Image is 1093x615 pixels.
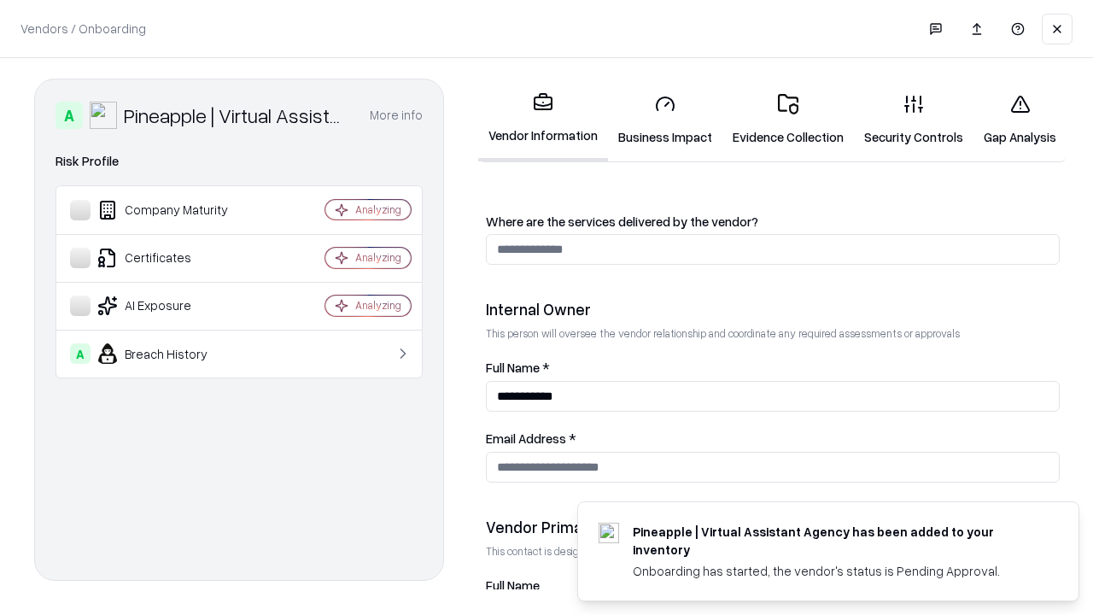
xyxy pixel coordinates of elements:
div: Company Maturity [70,200,274,220]
div: A [70,343,91,364]
p: Vendors / Onboarding [20,20,146,38]
label: Where are the services delivered by the vendor? [486,215,1060,228]
div: Analyzing [355,202,401,217]
div: AI Exposure [70,296,274,316]
label: Email Address * [486,432,1060,445]
label: Full Name [486,579,1060,592]
div: Internal Owner [486,299,1060,319]
div: Analyzing [355,250,401,265]
img: Pineapple | Virtual Assistant Agency [90,102,117,129]
p: This contact is designated to receive the assessment request from Shift [486,544,1060,559]
div: A [56,102,83,129]
div: Onboarding has started, the vendor's status is Pending Approval. [633,562,1037,580]
p: This person will oversee the vendor relationship and coordinate any required assessments or appro... [486,326,1060,341]
img: trypineapple.com [599,523,619,543]
a: Business Impact [608,80,722,160]
div: Analyzing [355,298,401,313]
div: Vendor Primary Contact [486,517,1060,537]
div: Breach History [70,343,274,364]
a: Vendor Information [478,79,608,161]
div: Pineapple | Virtual Assistant Agency [124,102,349,129]
a: Gap Analysis [973,80,1067,160]
div: Certificates [70,248,274,268]
label: Full Name * [486,361,1060,374]
a: Evidence Collection [722,80,854,160]
button: More info [370,100,423,131]
a: Security Controls [854,80,973,160]
div: Pineapple | Virtual Assistant Agency has been added to your inventory [633,523,1037,559]
div: Risk Profile [56,151,423,172]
